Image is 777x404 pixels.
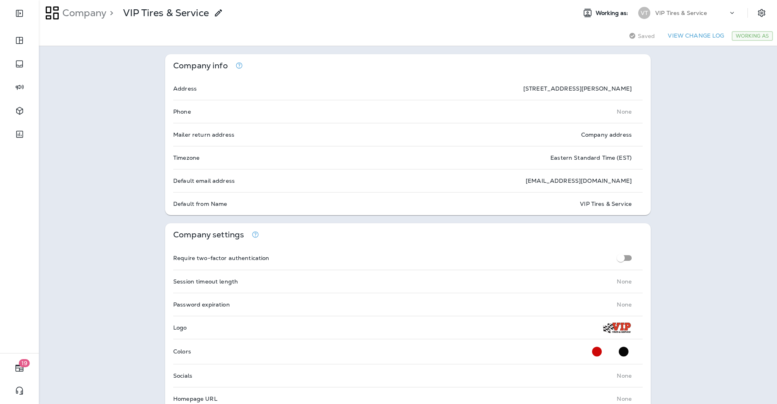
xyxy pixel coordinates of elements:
p: Mailer return address [173,131,234,138]
p: Eastern Standard Time (EST) [550,154,632,161]
p: Session timeout length [173,278,238,285]
img: VIP_Logo.png [602,320,632,335]
button: Secondary Color [616,343,632,360]
button: Settings [754,6,769,20]
button: Expand Sidebar [8,5,31,21]
p: VIP Tires & Service [123,7,209,19]
p: Company address [581,131,632,138]
p: Company info [173,62,228,69]
button: View Change Log [664,30,727,42]
p: None [617,278,632,285]
p: Homepage URL [173,396,217,402]
button: 19 [8,360,31,376]
span: 19 [19,359,30,367]
p: Require two-factor authentication [173,255,270,261]
p: VIP Tires & Service [655,10,707,16]
p: Default from Name [173,201,227,207]
p: [EMAIL_ADDRESS][DOMAIN_NAME] [526,178,632,184]
p: None [617,372,632,379]
p: VIP Tires & Service [580,201,632,207]
p: Default email address [173,178,235,184]
button: Primary Color [589,343,605,360]
p: Socials [173,372,192,379]
p: Address [173,85,197,92]
p: Phone [173,108,191,115]
p: None [617,301,632,308]
p: Logo [173,324,187,331]
span: Working as: [596,10,630,17]
p: None [617,396,632,402]
p: > [106,7,113,19]
p: [STREET_ADDRESS][PERSON_NAME] [523,85,632,92]
p: Company settings [173,231,244,238]
span: Saved [638,33,655,39]
p: Colors [173,348,191,355]
div: VT [638,7,650,19]
p: Password expiration [173,301,230,308]
p: None [617,108,632,115]
p: Company [59,7,106,19]
div: Working As [732,31,773,41]
p: Timezone [173,154,200,161]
